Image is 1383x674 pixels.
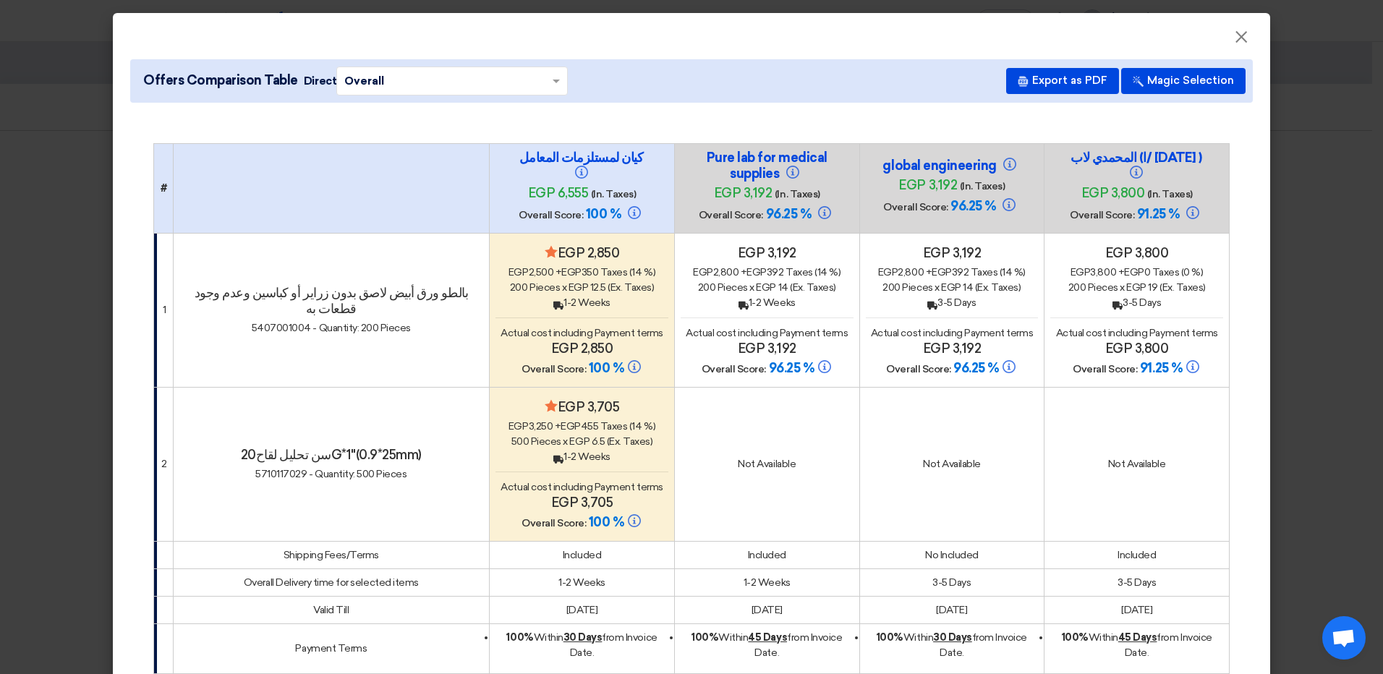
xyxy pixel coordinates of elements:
[179,285,484,317] h4: بالطو ورق أبيض لاصق بدون زراير أو كباسين وعدم وجود قطعات به
[790,281,836,294] span: (Ex. Taxes)
[866,547,1039,563] div: No Included
[1050,245,1223,261] h4: egp 3,800
[686,327,848,339] span: Actual cost including Payment terms
[1126,281,1157,294] span: egp 19
[1065,150,1209,182] h4: المحمدي لاب (ا/ [DATE] )
[953,360,999,376] span: 96.25 %
[1044,568,1230,596] td: 3-5 Days
[691,631,842,659] span: Within from Invoice Date.
[591,188,637,200] span: (In. Taxes)
[1159,281,1206,294] span: (Ex. Taxes)
[522,363,586,375] span: Overall Score:
[608,281,654,294] span: (Ex. Taxes)
[746,266,767,278] span: egp
[252,322,411,334] span: 5407001004 - Quantity: 200 Pieces
[490,568,675,596] td: 1-2 Weeks
[932,266,952,278] span: egp
[501,481,663,493] span: Actual cost including Payment terms
[1124,266,1144,278] span: egp
[1050,341,1223,357] h4: egp 3,800
[154,233,174,387] td: 1
[569,281,606,294] span: egp 12.5
[1068,281,1086,294] span: 200
[766,206,812,222] span: 96.25 %
[898,177,957,193] span: egp 3,192
[775,188,820,200] span: (In. Taxes)
[510,281,528,294] span: 200
[1234,26,1248,55] span: ×
[1071,266,1091,278] span: egp
[859,596,1044,623] td: [DATE]
[1140,360,1183,376] span: 91.25 %
[693,266,713,278] span: egp
[519,209,583,221] span: Overall Score:
[173,623,490,673] td: Payment Terms
[1073,363,1137,375] span: Overall Score:
[173,568,490,596] td: Overall Delivery time for selected items
[950,198,996,214] span: 96.25 %
[1081,185,1145,201] span: egp 3,800
[179,447,484,463] h4: سن تحليل لقاح20G*1"(0.9*25mm)
[866,245,1039,261] h4: egp 3,192
[718,281,754,294] span: Pieces x
[1222,23,1260,52] button: Close
[589,360,624,376] span: 100 %
[886,363,950,375] span: Overall Score:
[495,547,668,563] div: Included
[681,265,854,280] div: 2,800 + 392 Taxes (14 %)
[508,266,529,278] span: egp
[589,514,624,530] span: 100 %
[1006,68,1119,94] button: Export as PDF
[506,631,657,659] span: Within from Invoice Date.
[681,547,854,563] div: Included
[173,541,490,568] td: Shipping Fees/Terms
[495,399,668,415] h4: egp 3,705
[1050,456,1223,472] div: Not Available
[511,435,529,448] span: 500
[501,327,663,339] span: Actual cost including Payment terms
[173,596,490,623] td: Valid Till
[691,631,718,644] strong: 100%
[681,295,854,310] div: 1-2 Weeks
[702,363,766,375] span: Overall Score:
[154,387,174,541] td: 2
[866,456,1039,472] div: Not Available
[529,281,566,294] span: Pieces x
[871,327,1033,339] span: Actual cost including Payment terms
[859,568,1044,596] td: 3-5 Days
[1062,631,1212,659] span: Within from Invoice Date.
[508,420,529,432] span: egp
[143,71,298,90] span: Offers Comparison Table
[877,631,903,644] strong: 100%
[699,209,763,221] span: Overall Score:
[866,295,1039,310] div: 3-5 Days
[880,158,1024,174] h4: global engineering
[748,631,787,644] u: 45 Days
[975,281,1021,294] span: (Ex. Taxes)
[681,245,854,261] h4: egp 3,192
[1050,265,1223,280] div: 3,800 + 0 Taxes (0 %)
[674,568,859,596] td: 1-2 Weeks
[1322,616,1366,660] div: Open chat
[495,419,668,434] div: 3,250 + 455 Taxes (14 %)
[1050,295,1223,310] div: 3-5 Days
[506,631,533,644] strong: 100%
[902,281,939,294] span: Pieces x
[490,596,675,623] td: [DATE]
[941,281,973,294] span: egp 14
[883,201,948,213] span: Overall Score:
[681,341,854,357] h4: egp 3,192
[563,631,603,644] u: 30 Days
[866,265,1039,280] div: 2,800 + 392 Taxes (14 %)
[694,150,839,182] h4: Pure lab for medical supplies
[1137,206,1180,222] span: 91.25 %
[882,281,901,294] span: 200
[154,143,174,233] th: #
[1147,188,1193,200] span: (In. Taxes)
[561,420,581,432] span: egp
[495,341,668,357] h4: egp 2,850
[561,266,582,278] span: egp
[304,73,336,89] span: Direct
[756,281,788,294] span: egp 14
[878,266,898,278] span: egp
